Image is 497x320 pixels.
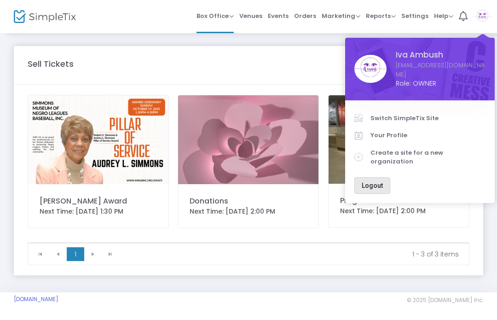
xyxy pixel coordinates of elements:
span: Page 1 [67,247,84,261]
span: © 2025 [DOMAIN_NAME] Inc. [407,297,483,304]
span: Your Profile [370,131,485,140]
span: Venues [239,4,262,28]
a: [DOMAIN_NAME] [14,296,58,303]
span: Reports [366,12,396,20]
span: Iva Ambush [396,49,485,61]
div: Next Time: [DATE] 2:00 PM [340,206,457,216]
div: [PERSON_NAME] Award [40,196,157,207]
span: Settings [401,4,428,28]
div: Next Time: [DATE] 1:30 PM [40,207,157,216]
a: [EMAIL_ADDRESS][DOMAIN_NAME] [396,61,485,79]
span: Marketing [322,12,360,20]
span: Role: OWNER [396,79,485,88]
a: Your Profile [354,127,485,144]
div: Donations [190,196,307,207]
span: Help [434,12,453,20]
span: Box Office [196,12,234,20]
div: Program Ads [340,195,457,206]
button: Logout [354,177,390,194]
span: Logout [362,182,383,189]
span: Orders [294,4,316,28]
img: 638937091795588045.png [178,95,318,184]
span: Switch SimpleTix Site [370,114,485,123]
m-panel-title: Sell Tickets [28,58,74,70]
span: Events [268,4,289,28]
a: Switch SimpleTix Site [354,110,485,127]
img: IMG2584.png [329,95,469,184]
a: Create a site for a new organization [354,144,485,170]
kendo-pager-info: 1 - 3 of 3 items [126,250,459,259]
div: Next Time: [DATE] 2:00 PM [190,207,307,216]
img: 638936932196503718SimpletixCover.png [28,95,168,184]
span: Create a site for a new organization [370,148,485,166]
